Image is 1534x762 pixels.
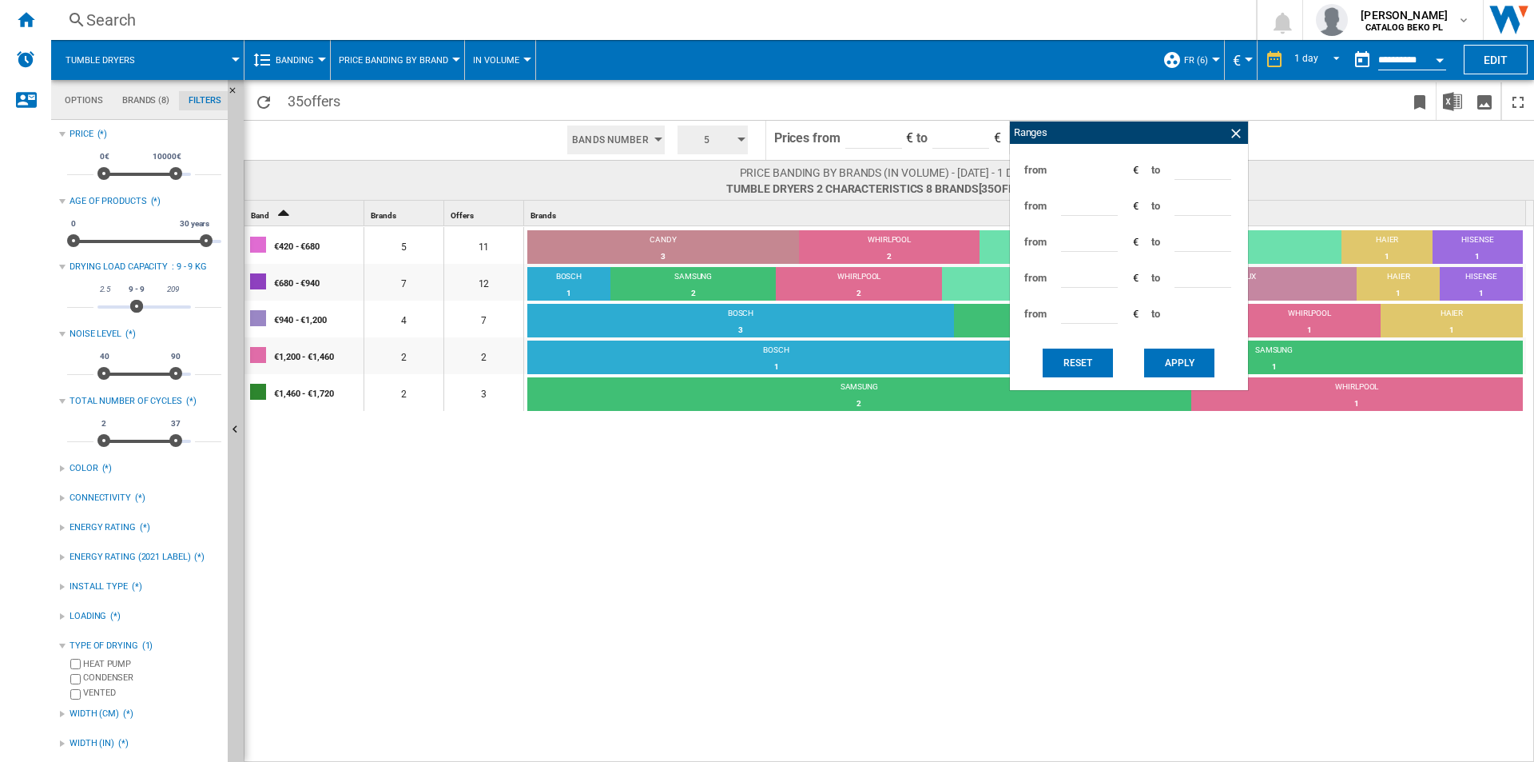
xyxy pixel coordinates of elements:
div: Bands Number [561,121,670,159]
md-tab-item: Options [55,91,113,110]
div: LOADING [70,610,106,623]
md-select: REPORTS.WIZARD.STEPS.REPORT.STEPS.REPORT_OPTIONS.PERIOD: 1 day [1292,47,1346,74]
div: 1 [1191,396,1523,412]
div: BEKO [980,234,1341,249]
input: subCharac.title [70,689,81,700]
button: FR (6) [1184,40,1216,80]
span: to [1151,189,1160,224]
span: from [1024,225,1047,260]
div: 2 [610,285,777,301]
div: CANDY [527,234,799,249]
button: Download in Excel [1437,82,1468,120]
span: 30 years [177,217,212,230]
div: TYPE OF DRYING [70,640,138,652]
div: Sort None [368,201,443,225]
img: alerts-logo.svg [16,50,35,69]
button: md-calendar [1346,44,1378,76]
div: Sort None [447,201,523,225]
span: 35 [280,82,348,116]
b: CATALOG BEKO PL [1365,22,1443,33]
div: 3 [527,322,954,338]
div: VENTED [83,687,221,702]
span: € [1133,271,1139,285]
div: HAIER [1357,271,1440,285]
div: (1) [142,640,221,652]
span: Ranges [1014,126,1047,138]
span: Tumble dryers [66,55,135,66]
span: Offers [451,211,473,220]
span: € [1133,199,1139,213]
span: 10000€ [150,150,183,163]
div: NOISE LEVEL [70,328,121,341]
span: [PERSON_NAME] [1361,7,1448,23]
label: HEAT PUMP [83,658,221,670]
div: BOSCH [527,345,1025,359]
div: Age of products [70,195,147,208]
span: € [1133,307,1139,321]
button: Price banding by Brand [339,40,456,80]
button: Edit [1464,45,1528,74]
div: SAMSUNG [1025,345,1523,359]
div: BEKO [942,271,1108,285]
span: Tumble dryers 2 characteristics 8 brands [726,181,1038,197]
div: 2 [799,249,980,265]
div: WHIRLPOOL [776,271,942,285]
div: WHIRLPOOL [799,234,980,249]
button: Bookmark this report [1404,82,1436,120]
div: HAIER [1381,308,1523,322]
span: Price banding by Brand [339,55,448,66]
span: 209 [165,283,181,296]
span: Prices from [774,130,841,146]
span: FR (6) [1184,55,1208,66]
div: CONDENSER [83,672,221,687]
button: Open calendar [1425,43,1454,72]
div: €940 - €1,200 [274,302,363,336]
div: HAIER [1341,234,1432,249]
span: from [1024,297,1047,332]
div: €1,460 - €1,720 [274,376,363,409]
div: WIDTH (CM) [70,708,119,720]
span: € [1133,163,1139,178]
div: 1 day [1294,53,1318,64]
button: 5 [678,126,748,154]
span: 0 [69,217,78,230]
div: 2 [942,285,1108,301]
input: subCharac.title [70,659,81,669]
div: INSTALL TYPE [70,580,128,593]
span: 37 [169,417,183,430]
span: 9 - 9 [126,283,147,296]
div: 2 [444,337,523,374]
div: SAMSUNG [527,381,1191,396]
div: TOTAL NUMBER OF CYCLES [70,395,182,408]
button: Maximize [1502,82,1534,120]
div: €1,200 - €1,460 [274,339,363,373]
img: profile.jpg [1316,4,1348,36]
div: 7 [364,264,443,301]
button: Reload [248,82,280,120]
div: 3 [527,249,799,265]
span: Sort Ascending [271,211,296,220]
div: 2 [954,322,1238,338]
span: 2 [99,417,109,430]
button: Tumble dryers [66,40,151,80]
span: from [1024,261,1047,296]
div: 12 [444,264,523,301]
span: Bands Number [572,126,648,154]
button: In volume [473,40,527,80]
span: to [1151,261,1160,296]
div: ENERGY RATING (2021 LABEL) [70,551,190,564]
div: €420 - €680 [274,229,363,262]
button: € [1233,40,1249,80]
div: 2 [776,285,942,301]
span: 90 [169,350,183,363]
div: 1 [1238,322,1381,338]
span: In volume [473,55,519,66]
span: € [906,130,913,146]
span: offers [994,182,1035,195]
div: 1 [1433,249,1523,265]
div: FR (6) [1162,40,1216,80]
button: Bands Number [567,126,664,154]
span: Banding [276,55,314,66]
